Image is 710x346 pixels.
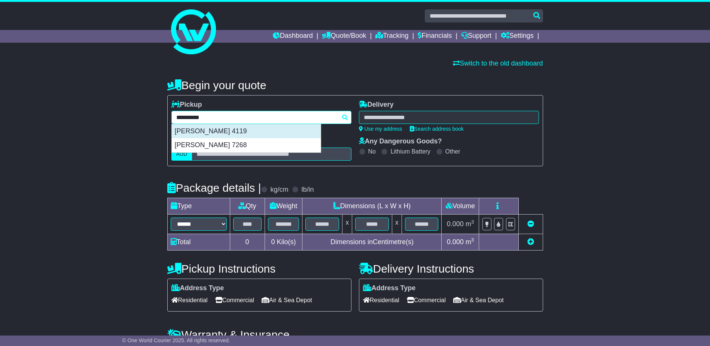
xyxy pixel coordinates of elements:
[262,294,312,306] span: Air & Sea Depot
[359,126,402,132] a: Use my address
[466,238,474,246] span: m
[271,238,275,246] span: 0
[471,237,474,243] sup: 3
[265,234,302,251] td: Kilo(s)
[172,138,321,152] div: [PERSON_NAME] 7268
[167,79,543,91] h4: Begin your quote
[527,238,534,246] a: Add new item
[215,294,254,306] span: Commercial
[167,262,351,275] h4: Pickup Instructions
[167,198,230,215] td: Type
[392,215,402,234] td: x
[322,30,366,43] a: Quote/Book
[466,220,474,228] span: m
[447,238,464,246] span: 0.000
[390,148,430,155] label: Lithium Battery
[342,215,352,234] td: x
[167,234,230,251] td: Total
[461,30,491,43] a: Support
[302,234,442,251] td: Dimensions in Centimetre(s)
[301,186,314,194] label: lb/in
[230,198,265,215] td: Qty
[270,186,288,194] label: kg/cm
[265,198,302,215] td: Weight
[172,124,321,139] div: [PERSON_NAME] 4119
[171,111,351,124] typeahead: Please provide city
[171,284,224,292] label: Address Type
[167,328,543,341] h4: Warranty & Insurance
[410,126,464,132] a: Search address book
[527,220,534,228] a: Remove this item
[302,198,442,215] td: Dimensions (L x W x H)
[359,101,394,109] label: Delivery
[167,182,261,194] h4: Package details |
[453,60,543,67] a: Switch to the old dashboard
[445,148,460,155] label: Other
[501,30,534,43] a: Settings
[359,137,442,146] label: Any Dangerous Goods?
[368,148,376,155] label: No
[273,30,313,43] a: Dashboard
[447,220,464,228] span: 0.000
[171,101,202,109] label: Pickup
[122,337,230,343] span: © One World Courier 2025. All rights reserved.
[171,148,192,161] label: AUD
[363,294,399,306] span: Residential
[471,219,474,225] sup: 3
[442,198,479,215] td: Volume
[407,294,446,306] span: Commercial
[375,30,408,43] a: Tracking
[363,284,416,292] label: Address Type
[418,30,452,43] a: Financials
[230,234,265,251] td: 0
[359,262,543,275] h4: Delivery Instructions
[171,294,208,306] span: Residential
[453,294,504,306] span: Air & Sea Depot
